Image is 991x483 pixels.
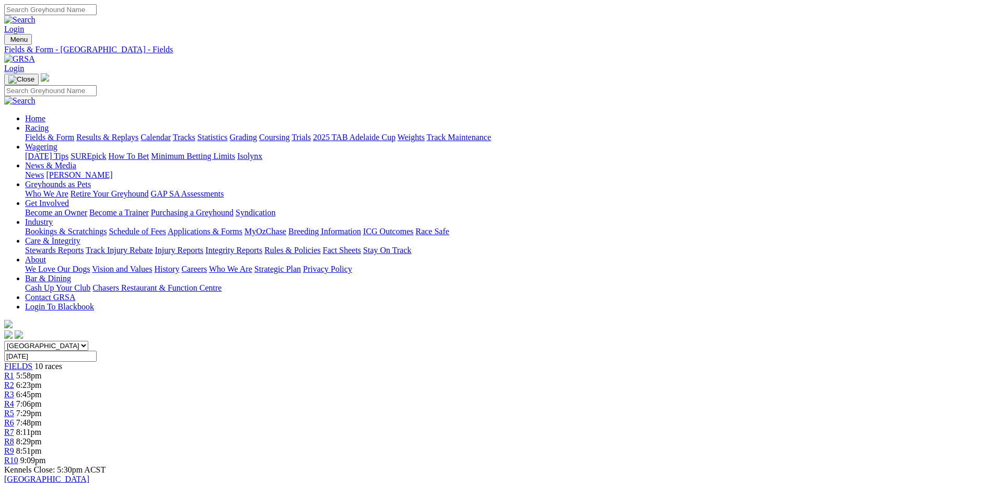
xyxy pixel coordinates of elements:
a: Results & Replays [76,133,138,142]
a: Schedule of Fees [109,227,166,236]
a: Fact Sheets [323,246,361,255]
a: SUREpick [71,152,106,160]
a: Get Involved [25,199,69,208]
input: Search [4,85,97,96]
a: R7 [4,428,14,436]
div: Industry [25,227,987,236]
a: Calendar [141,133,171,142]
a: Grading [230,133,257,142]
img: logo-grsa-white.png [41,73,49,82]
a: Weights [398,133,425,142]
div: Racing [25,133,987,142]
a: Become an Owner [25,208,87,217]
a: Integrity Reports [205,246,262,255]
a: Statistics [197,133,228,142]
img: facebook.svg [4,330,13,339]
a: Wagering [25,142,57,151]
a: News [25,170,44,179]
a: How To Bet [109,152,149,160]
img: Close [8,75,34,84]
a: News & Media [25,161,76,170]
a: About [25,255,46,264]
span: 10 races [34,362,62,371]
a: R3 [4,390,14,399]
img: Search [4,15,36,25]
span: Menu [10,36,28,43]
a: Fields & Form - [GEOGRAPHIC_DATA] - Fields [4,45,987,54]
a: Chasers Restaurant & Function Centre [92,283,221,292]
button: Toggle navigation [4,34,32,45]
a: Rules & Policies [264,246,321,255]
input: Search [4,4,97,15]
a: Login [4,25,24,33]
a: R6 [4,418,14,427]
div: Care & Integrity [25,246,987,255]
span: R8 [4,437,14,446]
a: [PERSON_NAME] [46,170,112,179]
a: Trials [292,133,311,142]
a: Who We Are [25,189,68,198]
a: Vision and Values [92,264,152,273]
a: Careers [181,264,207,273]
a: Greyhounds as Pets [25,180,91,189]
span: R5 [4,409,14,418]
a: Bar & Dining [25,274,71,283]
a: Become a Trainer [89,208,149,217]
a: Applications & Forms [168,227,242,236]
span: 7:06pm [16,399,42,408]
a: Who We Are [209,264,252,273]
span: R1 [4,371,14,380]
a: Care & Integrity [25,236,80,245]
span: 8:29pm [16,437,42,446]
div: Bar & Dining [25,283,987,293]
img: GRSA [4,54,35,64]
a: History [154,264,179,273]
a: We Love Our Dogs [25,264,90,273]
a: Racing [25,123,49,132]
span: 6:45pm [16,390,42,399]
a: Race Safe [415,227,449,236]
div: Wagering [25,152,987,161]
a: Track Maintenance [427,133,491,142]
a: Track Injury Rebate [86,246,153,255]
span: 7:29pm [16,409,42,418]
span: 5:58pm [16,371,42,380]
a: Minimum Betting Limits [151,152,235,160]
a: Login To Blackbook [25,302,94,311]
span: 7:48pm [16,418,42,427]
a: R2 [4,381,14,389]
span: 9:09pm [20,456,46,465]
div: Get Involved [25,208,987,217]
div: News & Media [25,170,987,180]
a: [DATE] Tips [25,152,68,160]
a: Tracks [173,133,195,142]
a: Breeding Information [288,227,361,236]
a: R9 [4,446,14,455]
a: 2025 TAB Adelaide Cup [313,133,395,142]
div: Greyhounds as Pets [25,189,987,199]
span: 8:51pm [16,446,42,455]
a: Stay On Track [363,246,411,255]
a: Privacy Policy [303,264,352,273]
a: Bookings & Scratchings [25,227,107,236]
a: Strategic Plan [254,264,301,273]
a: GAP SA Assessments [151,189,224,198]
div: About [25,264,987,274]
a: R10 [4,456,18,465]
a: R4 [4,399,14,408]
a: Industry [25,217,53,226]
img: Search [4,96,36,106]
a: Purchasing a Greyhound [151,208,234,217]
a: Syndication [236,208,275,217]
a: Contact GRSA [25,293,75,302]
a: FIELDS [4,362,32,371]
a: Retire Your Greyhound [71,189,149,198]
